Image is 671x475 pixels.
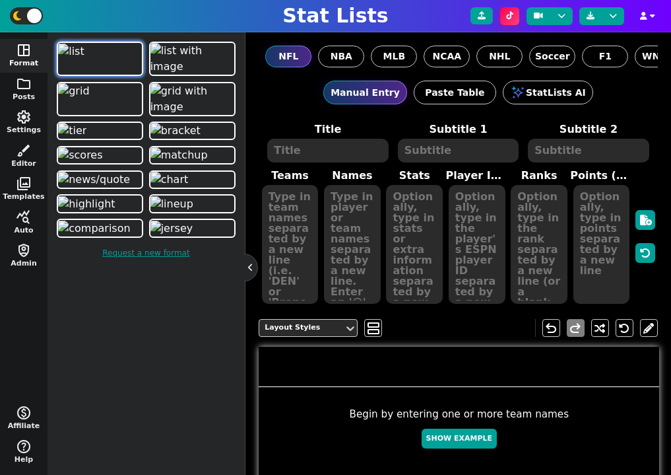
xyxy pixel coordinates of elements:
span: folder [16,76,32,92]
img: grid [58,83,89,99]
button: Paste Table [414,81,496,104]
img: list [58,44,84,59]
a: Request a new format [54,240,238,266]
img: scores [58,147,102,163]
span: NFL [278,50,298,63]
img: bracket [150,123,201,139]
span: query_stats [16,209,32,225]
button: redo [567,319,585,337]
span: help [16,439,32,455]
span: NBA [331,50,352,63]
span: F1 [599,50,612,63]
span: undo [543,320,559,336]
button: StatLists AI [503,81,593,104]
span: photo_library [16,176,32,192]
label: Subtitle 1 [393,122,523,137]
label: Ranks [508,168,570,184]
img: list with image [150,43,234,75]
div: Layout Styles [265,322,338,334]
img: lineup [150,196,193,212]
img: chart [150,172,189,188]
label: Player ID/Image URL [446,168,508,184]
img: jersey [150,221,193,237]
span: Soccer [535,50,570,63]
h1: Stat Lists [282,4,388,28]
img: grid with image [150,83,234,115]
span: space_dashboard [16,42,32,58]
div: Begin by entering one or more team names [259,407,659,455]
label: Teams [259,168,321,184]
button: Manual Entry [323,81,407,104]
span: brush [16,143,32,159]
img: news/quote [58,172,130,188]
img: tier [58,123,86,139]
span: NHL [489,50,510,63]
label: Points (< 8 teams) [570,168,632,184]
span: monetization_on [16,405,32,421]
button: undo [542,319,560,337]
span: redo [567,320,583,336]
label: Stats [383,168,445,184]
img: highlight [58,196,115,212]
img: matchup [150,147,208,163]
span: shield_person [16,242,32,258]
button: Show Example [422,429,497,449]
label: Title [263,122,393,137]
span: settings [16,109,32,125]
span: NCAA [432,50,461,63]
label: Names [321,168,383,184]
span: MLB [383,50,406,63]
img: comparison [58,221,130,237]
label: Subtitle 2 [523,122,653,137]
